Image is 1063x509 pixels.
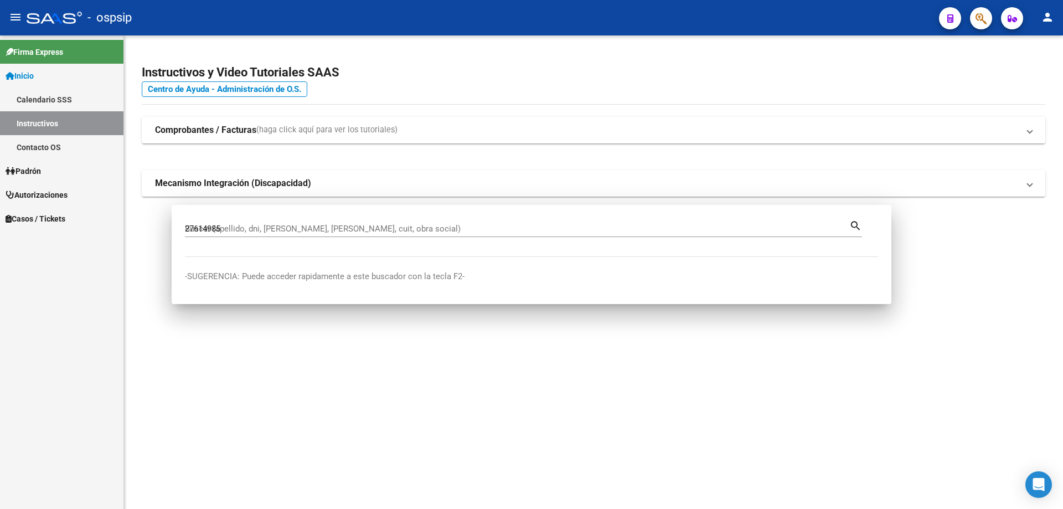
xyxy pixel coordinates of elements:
span: (haga click aquí para ver los tutoriales) [256,124,398,136]
span: Autorizaciones [6,189,68,201]
span: - ospsip [87,6,132,30]
strong: Mecanismo Integración (Discapacidad) [155,177,311,189]
a: Centro de Ayuda - Administración de O.S. [142,81,307,97]
div: Open Intercom Messenger [1025,471,1052,498]
mat-icon: person [1041,11,1054,24]
p: -SUGERENCIA: Puede acceder rapidamente a este buscador con la tecla F2- [185,270,878,283]
span: Padrón [6,165,41,177]
span: Firma Express [6,46,63,58]
span: Inicio [6,70,34,82]
h2: Instructivos y Video Tutoriales SAAS [142,62,1045,83]
mat-icon: search [849,218,862,232]
mat-icon: menu [9,11,22,24]
strong: Comprobantes / Facturas [155,124,256,136]
span: Casos / Tickets [6,213,65,225]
